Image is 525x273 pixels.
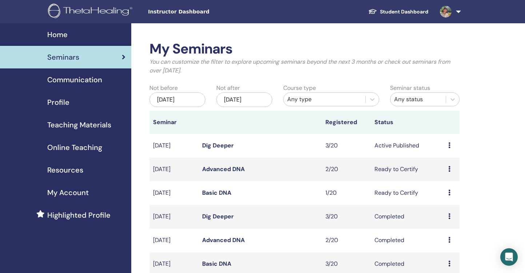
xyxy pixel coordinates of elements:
img: logo.png [48,4,135,20]
span: Teaching Materials [47,119,111,130]
a: Dig Deeper [202,213,234,220]
a: Advanced DNA [202,165,245,173]
label: Course type [283,84,316,92]
td: Completed [371,205,445,229]
img: default.jpg [440,6,452,17]
a: Student Dashboard [362,5,434,19]
th: Registered [322,111,371,134]
label: Not before [149,84,178,92]
span: Home [47,29,68,40]
img: graduation-cap-white.svg [368,8,377,15]
div: [DATE] [149,92,205,107]
p: You can customize the filter to explore upcoming seminars beyond the next 3 months or check out s... [149,58,460,75]
a: Advanced DNA [202,236,245,244]
div: Open Intercom Messenger [500,248,518,266]
span: Resources [47,165,83,175]
th: Seminar [149,111,199,134]
span: My Account [47,187,89,198]
span: Communication [47,74,102,85]
span: Seminars [47,52,79,63]
td: 1/20 [322,181,371,205]
a: Basic DNA [202,189,231,197]
td: Completed [371,229,445,252]
span: Online Teaching [47,142,102,153]
td: 2/20 [322,229,371,252]
td: Active Published [371,134,445,158]
td: [DATE] [149,205,199,229]
h2: My Seminars [149,41,460,58]
a: Basic DNA [202,260,231,268]
span: Instructor Dashboard [148,8,257,16]
div: [DATE] [216,92,272,107]
td: 2/20 [322,158,371,181]
td: Ready to Certify [371,158,445,181]
td: 3/20 [322,134,371,158]
label: Not after [216,84,240,92]
td: Ready to Certify [371,181,445,205]
td: 3/20 [322,205,371,229]
a: Dig Deeper [202,142,234,149]
td: [DATE] [149,181,199,205]
span: Profile [47,97,69,108]
label: Seminar status [390,84,430,92]
th: Status [371,111,445,134]
div: Any status [394,95,442,104]
span: Highlighted Profile [47,210,111,221]
td: [DATE] [149,158,199,181]
td: [DATE] [149,134,199,158]
div: Any type [287,95,362,104]
td: [DATE] [149,229,199,252]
